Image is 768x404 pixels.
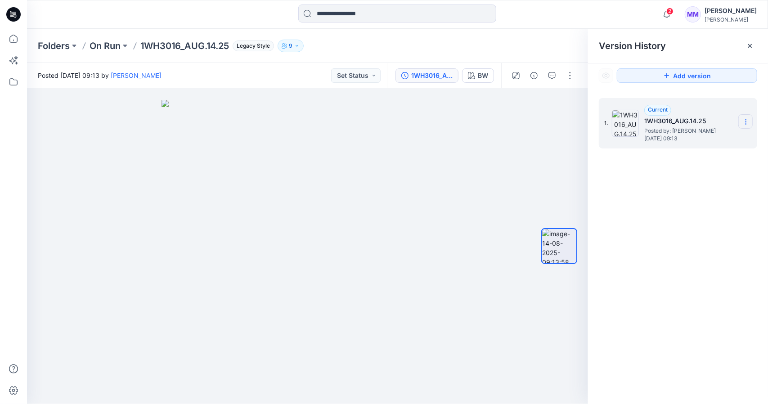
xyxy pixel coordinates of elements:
[278,40,304,52] button: 9
[233,40,274,51] span: Legacy Style
[612,110,639,137] img: 1WH3016_AUG.14.25
[599,68,613,83] button: Show Hidden Versions
[38,40,70,52] a: Folders
[542,229,576,263] img: image-14-08-2025-09:13:58
[395,68,458,83] button: 1WH3016_AUG.14.25
[648,106,668,113] span: Current
[478,71,488,81] div: BW
[111,72,162,79] a: [PERSON_NAME]
[411,71,453,81] div: 1WH3016_AUG.14.25
[644,135,734,142] span: [DATE] 09:13
[140,40,229,52] p: 1WH3016_AUG.14.25
[527,68,541,83] button: Details
[604,119,608,127] span: 1.
[90,40,121,52] a: On Run
[38,71,162,80] span: Posted [DATE] 09:13 by
[162,100,454,404] img: eyJhbGciOiJIUzI1NiIsImtpZCI6IjAiLCJzbHQiOiJzZXMiLCJ0eXAiOiJKV1QifQ.eyJkYXRhIjp7InR5cGUiOiJzdG9yYW...
[644,116,734,126] h5: 1WH3016_AUG.14.25
[462,68,494,83] button: BW
[705,5,757,16] div: [PERSON_NAME]
[289,41,292,51] p: 9
[617,68,757,83] button: Add version
[229,40,274,52] button: Legacy Style
[599,40,666,51] span: Version History
[666,8,674,15] span: 2
[705,16,757,23] div: [PERSON_NAME]
[746,42,754,49] button: Close
[685,6,701,22] div: MM
[644,126,734,135] span: Posted by: Bin Nengli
